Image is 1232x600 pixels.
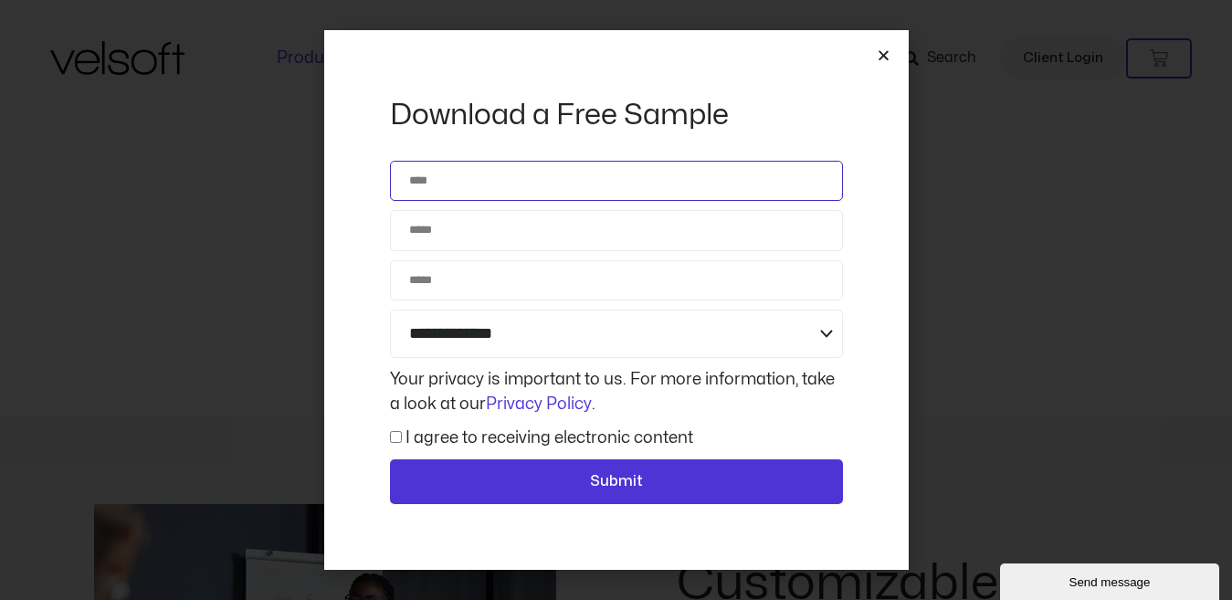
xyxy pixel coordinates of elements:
button: Submit [390,459,843,505]
label: I agree to receiving electronic content [405,430,693,446]
iframe: chat widget [1000,560,1223,600]
div: Your privacy is important to us. For more information, take a look at our . [385,367,848,416]
a: Close [877,48,890,62]
h2: Download a Free Sample [390,96,843,134]
span: Submit [590,470,643,494]
a: Privacy Policy [486,396,592,412]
